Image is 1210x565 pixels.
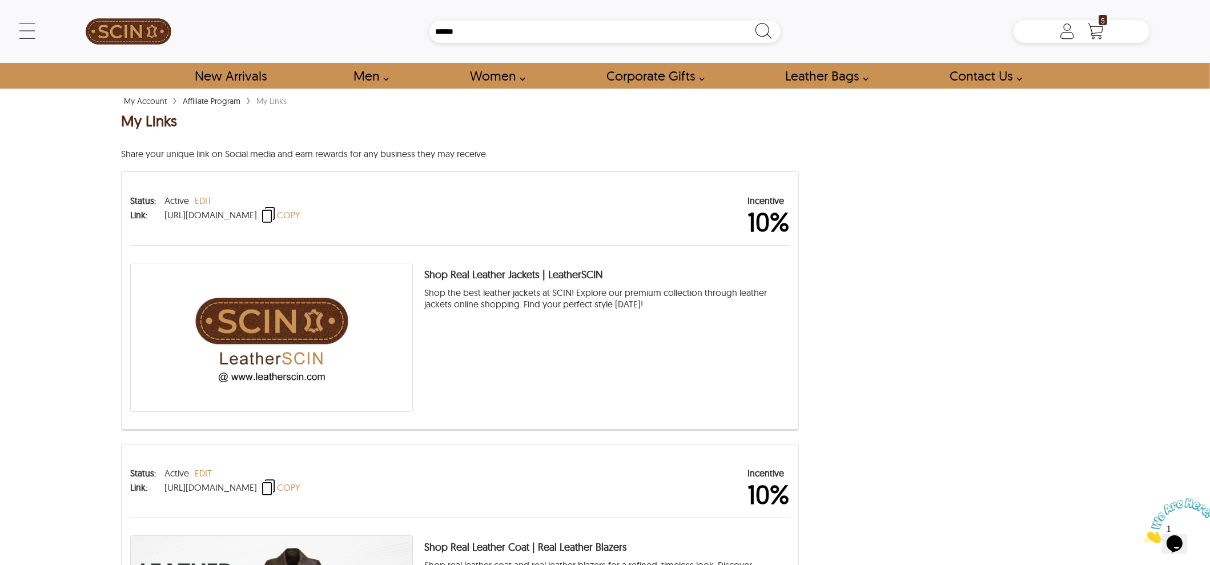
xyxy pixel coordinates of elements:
[424,269,790,281] span: Shop Real Leather Jackets | LeatherSCIN
[5,5,9,14] span: 1
[121,96,170,106] a: My Account
[748,195,790,235] div: Incentive 10%
[130,467,189,479] div: Status active
[164,482,257,493] span: [URL][DOMAIN_NAME]
[121,148,486,159] span: Share your unique link on Social media and earn rewards for any business they may receive
[748,209,790,235] span: 10%
[424,541,790,554] span: Shop Real Leather Coat | Real Leather Blazers
[131,263,412,411] img: OG
[260,479,300,496] span: COPY
[254,95,290,107] div: My Links
[260,479,277,496] img: copy-icon
[246,90,251,110] span: ›
[164,195,189,206] span: active
[130,482,164,493] span: Link:
[341,63,396,89] a: shop men's leather jackets
[195,467,212,479] span: Enter to edit Status
[748,467,785,479] span: Incentive
[593,63,711,89] a: Shop Leather Corporate Gifts
[130,467,164,479] span: Status:
[457,63,532,89] a: Shop Women Leather Jackets
[86,6,171,57] img: SCIN
[182,63,279,89] a: Shop New Arrivals
[5,5,75,50] img: Chat attention grabber
[1139,494,1210,548] iframe: chat widget
[121,113,1089,132] h1: My Links
[1084,23,1107,40] a: Shopping Cart
[180,96,243,106] a: Affiliate Program
[130,195,189,206] div: Status active
[195,195,212,206] span: Enter to edit Status
[748,482,790,507] span: 10%
[424,287,790,310] span: Shop the best leather jackets at SCIN! Explore our premium collection through leather jackets onl...
[1099,15,1107,25] span: 5
[260,206,277,223] img: copy-icon
[936,63,1028,89] a: contact-us
[748,467,790,507] div: Incentive 10%
[260,206,300,223] span: COPY
[164,467,189,479] span: active
[130,195,164,206] span: Status:
[61,6,196,57] a: SCIN
[164,209,257,221] span: [URL][DOMAIN_NAME]
[748,195,785,206] span: Incentive
[130,209,164,221] span: Link:
[172,90,177,110] span: ›
[772,63,875,89] a: Shop Leather Bags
